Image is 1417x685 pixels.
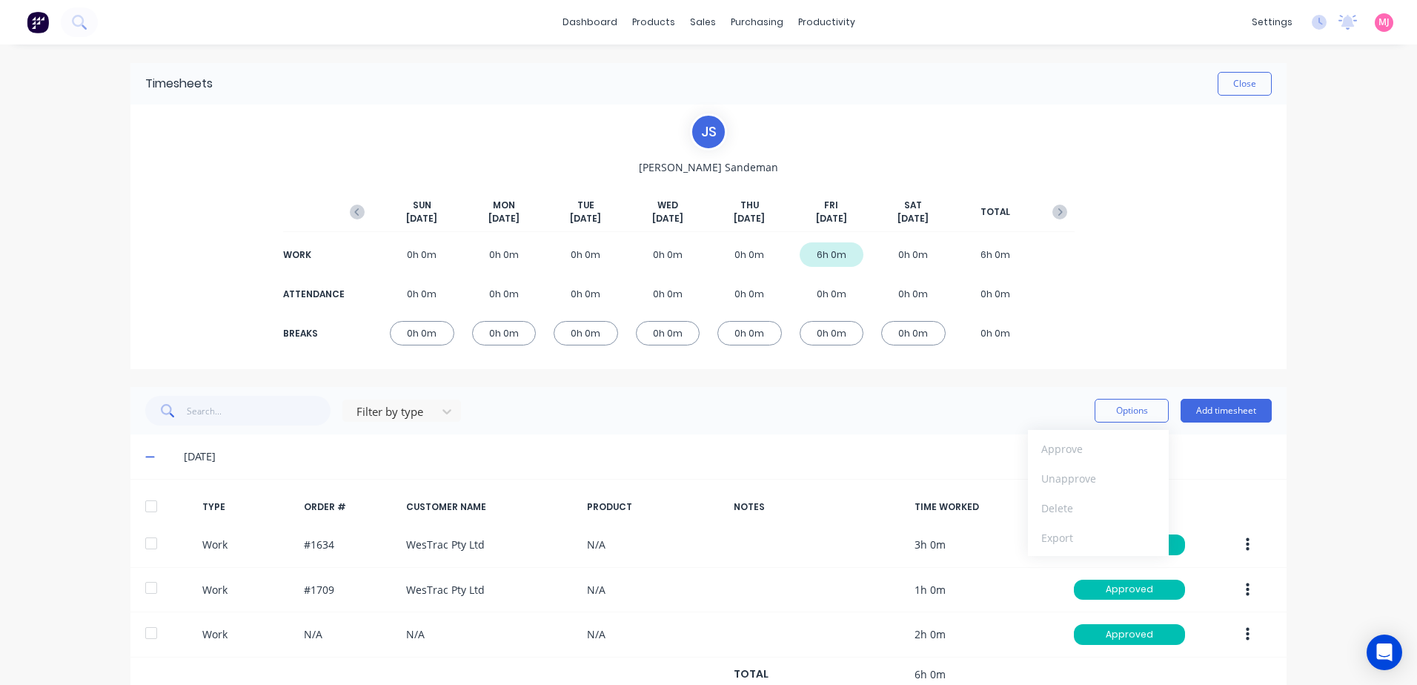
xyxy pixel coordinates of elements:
div: 0h 0m [636,321,700,345]
span: FRI [824,199,838,212]
span: TOTAL [980,205,1010,219]
div: 0h 0m [881,321,946,345]
div: Delete [1041,497,1155,519]
div: sales [683,11,723,33]
span: [DATE] [488,212,520,225]
span: [DATE] [406,212,437,225]
div: 0h 0m [717,242,782,267]
div: 0h 0m [717,321,782,345]
div: 0h 0m [554,321,618,345]
div: 0h 0m [963,321,1028,345]
div: Timesheets [145,75,213,93]
div: CUSTOMER NAME [406,500,575,514]
div: WORK [283,248,342,262]
div: 0h 0m [472,282,537,306]
div: ORDER # [304,500,394,514]
span: [DATE] [570,212,601,225]
div: 6h 0m [800,242,864,267]
div: 0h 0m [800,282,864,306]
a: dashboard [555,11,625,33]
span: [DATE] [734,212,765,225]
span: THU [740,199,759,212]
span: [DATE] [816,212,847,225]
div: Approved [1074,624,1185,645]
span: TUE [577,199,594,212]
div: ATTENDANCE [283,288,342,301]
span: SAT [904,199,922,212]
div: Approve [1041,438,1155,460]
div: NOTES [734,500,903,514]
span: [DATE] [652,212,683,225]
div: PRODUCT [587,500,722,514]
div: Approved [1074,580,1185,600]
div: 0h 0m [636,282,700,306]
span: MON [493,199,515,212]
div: 0h 0m [554,282,618,306]
div: purchasing [723,11,791,33]
div: 0h 0m [472,321,537,345]
span: [DATE] [897,212,929,225]
div: 0h 0m [390,242,454,267]
div: 0h 0m [881,282,946,306]
div: Export [1041,527,1155,549]
div: [DATE] [184,449,1272,465]
img: Factory [27,11,49,33]
span: SUN [413,199,431,212]
span: MJ [1378,16,1390,29]
div: 0h 0m [390,282,454,306]
input: Search... [187,396,331,426]
div: 0h 0m [717,282,782,306]
div: 0h 0m [554,242,618,267]
div: 0h 0m [390,321,454,345]
div: productivity [791,11,863,33]
div: Unapprove [1041,468,1155,489]
div: settings [1244,11,1300,33]
div: 0h 0m [472,242,537,267]
div: products [625,11,683,33]
div: 0h 0m [881,242,946,267]
button: Close [1218,72,1272,96]
div: TIME WORKED [915,500,1049,514]
div: 0h 0m [800,321,864,345]
div: 0h 0m [636,242,700,267]
div: Open Intercom Messenger [1367,635,1402,670]
span: WED [657,199,678,212]
div: BREAKS [283,327,342,340]
div: J S [690,113,727,150]
button: Options [1095,399,1169,423]
div: 6h 0m [963,242,1028,267]
span: [PERSON_NAME] Sandeman [639,159,778,175]
button: Add timesheet [1181,399,1272,423]
div: TYPE [202,500,293,514]
div: 0h 0m [963,282,1028,306]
